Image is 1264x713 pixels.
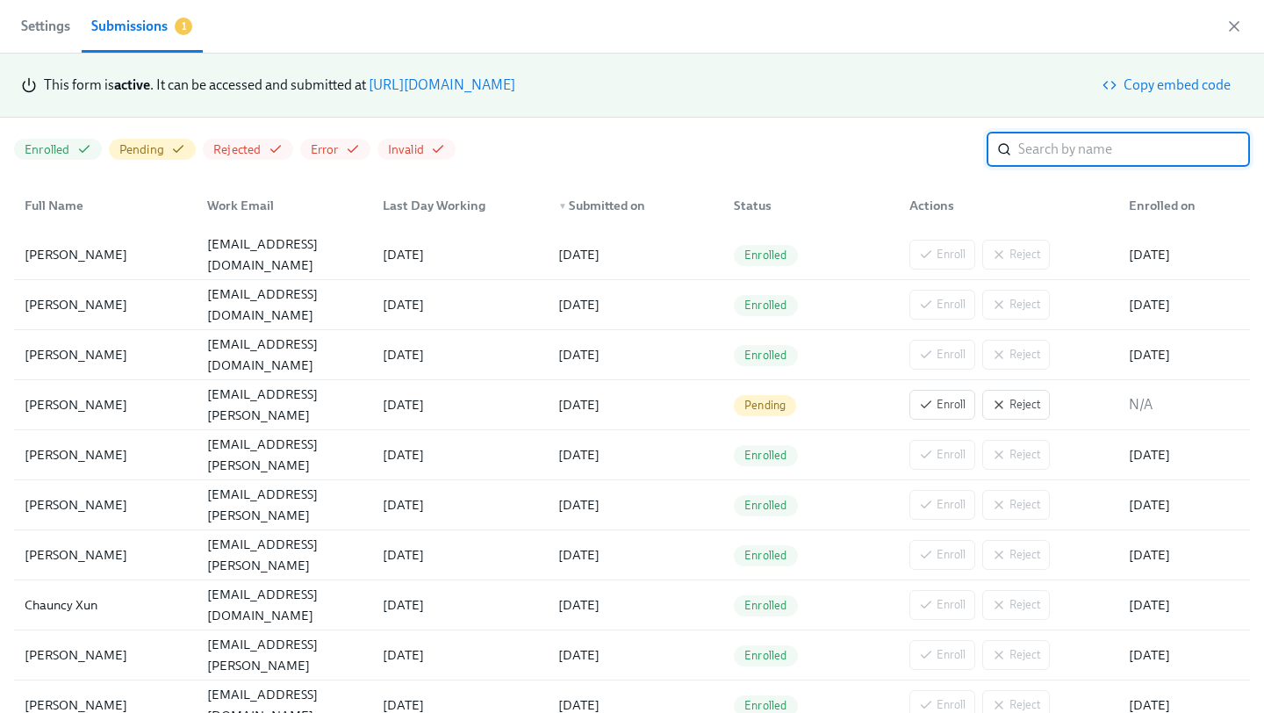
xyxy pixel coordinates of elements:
div: [DATE] [551,594,720,616]
div: Status [727,195,895,216]
button: Pending [109,139,196,160]
span: Pending [119,141,164,158]
span: Copy embed code [1106,76,1231,94]
div: [PERSON_NAME][EMAIL_ADDRESS][DOMAIN_NAME][DATE][DATE]EnrolledEnrollReject[DATE] [14,280,1250,330]
p: N/A [1129,395,1239,414]
div: [DATE] [551,294,720,315]
span: Enrolled [734,649,798,662]
div: Last Day Working [376,195,544,216]
strong: active [114,76,150,93]
div: [PERSON_NAME][EMAIL_ADDRESS][PERSON_NAME][DOMAIN_NAME] [200,513,369,597]
div: [PERSON_NAME][EMAIL_ADDRESS][PERSON_NAME][DOMAIN_NAME] [200,613,369,697]
div: [PERSON_NAME] [18,294,193,315]
span: Enrolled [734,499,798,512]
div: [DATE] [1122,645,1246,666]
div: Actions [902,195,1115,216]
span: Invalid [388,141,424,158]
div: [DATE] [376,394,544,415]
span: Enrolled [734,599,798,612]
div: [DATE] [551,244,720,265]
div: [DATE] [551,645,720,666]
div: [PERSON_NAME] [18,394,193,415]
span: Rejected [213,141,262,158]
div: [DATE] [1122,244,1246,265]
div: [DATE] [1122,444,1246,465]
div: [PERSON_NAME][EMAIL_ADDRESS][PERSON_NAME][DOMAIN_NAME] [200,413,369,497]
div: Full Name [18,188,193,223]
div: [DATE] [376,244,544,265]
span: 1 [175,18,192,35]
input: Search by name [1018,132,1250,167]
span: Enrolled [734,549,798,562]
div: [PERSON_NAME][EMAIL_ADDRESS][DOMAIN_NAME][DATE][DATE]EnrolledEnrollReject[DATE] [14,230,1250,280]
div: [DATE] [1122,544,1246,565]
span: ▼ [558,202,567,211]
div: [DATE] [1122,294,1246,315]
button: Enrolled [14,139,102,160]
span: Error [311,141,339,158]
div: [PERSON_NAME][EMAIL_ADDRESS][PERSON_NAME][DOMAIN_NAME] [200,463,369,547]
div: [DATE] [376,544,544,565]
span: Enrolled [734,248,798,262]
div: [PERSON_NAME] [18,494,193,515]
div: [DATE] [551,544,720,565]
button: Invalid [377,139,456,160]
div: [EMAIL_ADDRESS][DOMAIN_NAME] [200,584,369,626]
div: [PERSON_NAME][PERSON_NAME][EMAIL_ADDRESS][PERSON_NAME][DOMAIN_NAME][DATE][DATE]EnrolledEnrollReje... [14,480,1250,530]
div: [DATE] [376,494,544,515]
div: Full Name [18,195,193,216]
div: [DATE] [376,344,544,365]
div: [DATE] [1122,594,1246,616]
div: [DATE] [551,494,720,515]
div: [DATE] [376,645,544,666]
div: [PERSON_NAME][PERSON_NAME][EMAIL_ADDRESS][PERSON_NAME][DOMAIN_NAME][DATE][DATE]EnrolledEnrollReje... [14,630,1250,681]
div: [PERSON_NAME] [18,645,193,666]
span: Enrolled [734,449,798,462]
div: [PERSON_NAME] [18,344,193,365]
span: Enrolled [25,141,70,158]
span: Pending [734,399,796,412]
span: Enrolled [734,299,798,312]
div: [PERSON_NAME][PERSON_NAME][EMAIL_ADDRESS][PERSON_NAME][DOMAIN_NAME][DATE][DATE]EnrolledEnrollReje... [14,430,1250,480]
div: Enrolled on [1122,195,1246,216]
div: Chauncy Xun[EMAIL_ADDRESS][DOMAIN_NAME][DATE][DATE]EnrolledEnrollReject[DATE] [14,580,1250,630]
button: Copy embed code [1094,68,1243,103]
div: [PERSON_NAME] [18,544,193,565]
div: Work Email [193,188,369,223]
span: Enrolled [734,349,798,362]
div: Status [720,188,895,223]
div: [DATE] [376,294,544,315]
div: [PERSON_NAME] [18,444,193,465]
div: [DATE] [376,594,544,616]
div: Work Email [200,195,369,216]
span: Reject [992,396,1040,414]
div: Last Day Working [369,188,544,223]
div: ▼Submitted on [544,188,720,223]
div: [PERSON_NAME][EMAIL_ADDRESS][PERSON_NAME][DOMAIN_NAME] [200,363,369,447]
div: [EMAIL_ADDRESS][DOMAIN_NAME] [200,234,369,276]
button: Enroll [909,390,975,420]
div: [EMAIL_ADDRESS][DOMAIN_NAME] [200,284,369,326]
div: [PERSON_NAME][PERSON_NAME][EMAIL_ADDRESS][PERSON_NAME][DOMAIN_NAME][DATE][DATE]EnrolledEnrollReje... [14,530,1250,580]
div: [PERSON_NAME] [18,244,193,265]
div: [DATE] [551,394,720,415]
div: [DATE] [1122,494,1246,515]
div: Submitted on [551,195,720,216]
div: Enrolled on [1115,188,1246,223]
div: [DATE] [551,344,720,365]
a: [URL][DOMAIN_NAME] [369,76,515,93]
div: Actions [895,188,1115,223]
span: Settings [21,14,70,39]
div: [DATE] [376,444,544,465]
div: Chauncy Xun [18,594,193,616]
div: [DATE] [551,444,720,465]
div: Submissions [91,14,168,39]
div: [EMAIL_ADDRESS][DOMAIN_NAME] [200,334,369,376]
div: [PERSON_NAME][EMAIL_ADDRESS][DOMAIN_NAME][DATE][DATE]EnrolledEnrollReject[DATE] [14,330,1250,380]
div: [PERSON_NAME][PERSON_NAME][EMAIL_ADDRESS][PERSON_NAME][DOMAIN_NAME][DATE][DATE]PendingEnrollRejec... [14,380,1250,430]
span: Enrolled [734,699,798,712]
button: Rejected [203,139,293,160]
button: Reject [982,390,1050,420]
span: This form is . It can be accessed and submitted at [44,76,366,93]
div: [DATE] [1122,344,1246,365]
